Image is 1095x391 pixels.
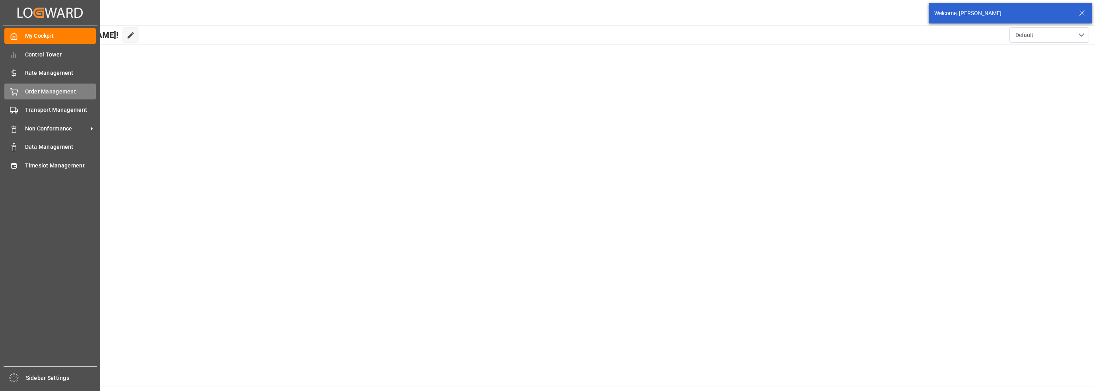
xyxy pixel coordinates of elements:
[1009,27,1089,43] button: open menu
[25,161,96,170] span: Timeslot Management
[25,32,96,40] span: My Cockpit
[25,124,88,133] span: Non Conformance
[4,158,96,173] a: Timeslot Management
[25,106,96,114] span: Transport Management
[4,28,96,44] a: My Cockpit
[25,51,96,59] span: Control Tower
[4,65,96,81] a: Rate Management
[934,9,1071,18] div: Welcome, [PERSON_NAME]
[26,374,97,382] span: Sidebar Settings
[4,84,96,99] a: Order Management
[25,88,96,96] span: Order Management
[25,69,96,77] span: Rate Management
[4,47,96,62] a: Control Tower
[4,102,96,118] a: Transport Management
[25,143,96,151] span: Data Management
[1015,31,1033,39] span: Default
[4,139,96,155] a: Data Management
